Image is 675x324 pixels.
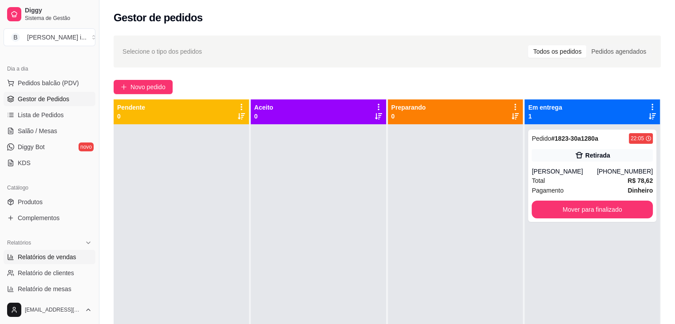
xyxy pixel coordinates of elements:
[18,269,74,277] span: Relatório de clientes
[4,266,95,280] a: Relatório de clientes
[4,250,95,264] a: Relatórios de vendas
[597,167,653,176] div: [PHONE_NUMBER]
[532,186,564,195] span: Pagamento
[4,62,95,76] div: Dia a dia
[532,176,545,186] span: Total
[4,299,95,320] button: [EMAIL_ADDRESS][DOMAIN_NAME]
[4,282,95,296] a: Relatório de mesas
[4,211,95,225] a: Complementos
[391,103,426,112] p: Preparando
[11,33,20,42] span: B
[7,239,31,246] span: Relatórios
[18,95,69,103] span: Gestor de Pedidos
[391,112,426,121] p: 0
[4,156,95,170] a: KDS
[25,7,92,15] span: Diggy
[4,124,95,138] a: Salão / Mesas
[4,76,95,90] button: Pedidos balcão (PDV)
[18,126,57,135] span: Salão / Mesas
[4,140,95,154] a: Diggy Botnovo
[117,103,145,112] p: Pendente
[4,4,95,25] a: DiggySistema de Gestão
[25,306,81,313] span: [EMAIL_ADDRESS][DOMAIN_NAME]
[628,187,653,194] strong: Dinheiro
[18,213,59,222] span: Complementos
[628,177,653,184] strong: R$ 78,62
[4,108,95,122] a: Lista de Pedidos
[4,92,95,106] a: Gestor de Pedidos
[532,135,551,142] span: Pedido
[18,158,31,167] span: KDS
[254,103,273,112] p: Aceito
[117,112,145,121] p: 0
[18,142,45,151] span: Diggy Bot
[114,80,173,94] button: Novo pedido
[114,11,203,25] h2: Gestor de pedidos
[532,201,653,218] button: Mover para finalizado
[18,111,64,119] span: Lista de Pedidos
[4,28,95,46] button: Select a team
[4,195,95,209] a: Produtos
[4,181,95,195] div: Catálogo
[585,151,610,160] div: Retirada
[18,79,79,87] span: Pedidos balcão (PDV)
[551,135,598,142] strong: # 1823-30a1280a
[631,135,644,142] div: 22:05
[27,33,87,42] div: [PERSON_NAME] i ...
[25,15,92,22] span: Sistema de Gestão
[528,112,562,121] p: 1
[532,167,597,176] div: [PERSON_NAME]
[122,47,202,56] span: Selecione o tipo dos pedidos
[121,84,127,90] span: plus
[18,198,43,206] span: Produtos
[586,45,651,58] div: Pedidos agendados
[254,112,273,121] p: 0
[130,82,166,92] span: Novo pedido
[18,284,71,293] span: Relatório de mesas
[528,103,562,112] p: Em entrega
[18,253,76,261] span: Relatórios de vendas
[528,45,586,58] div: Todos os pedidos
